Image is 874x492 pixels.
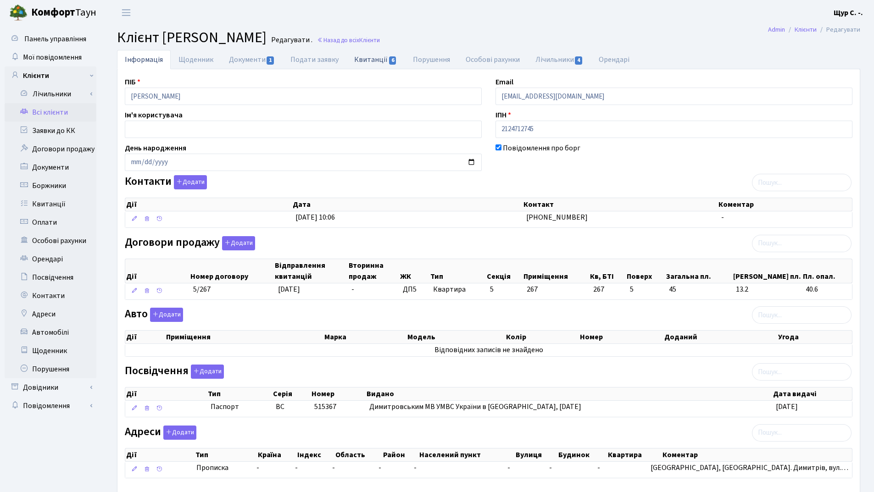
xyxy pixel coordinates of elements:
button: Переключити навігацію [115,5,138,20]
th: Країна [257,448,296,461]
a: Боржники [5,177,96,195]
th: Дії [125,331,165,343]
a: Орендарі [591,50,637,69]
a: Автомобілі [5,323,96,342]
a: Документи [5,158,96,177]
a: Лічильники [528,50,591,69]
th: Будинок [557,448,607,461]
button: Посвідчення [191,365,224,379]
th: Номер [579,331,663,343]
th: Дата [292,198,523,211]
button: Договори продажу [222,236,255,250]
th: Кв, БТІ [589,259,626,283]
a: Додати [161,424,196,440]
a: Квитанції [346,50,405,69]
span: Мої повідомлення [23,52,82,62]
span: 40.6 [806,284,848,295]
span: Клієнт [PERSON_NAME] [117,27,267,48]
label: Адреси [125,426,196,440]
a: Додати [189,363,224,379]
span: - [507,463,510,473]
nav: breadcrumb [754,20,874,39]
label: Авто [125,308,183,322]
span: Клієнти [359,36,380,44]
span: 1 [267,56,274,65]
label: Повідомлення про борг [503,143,580,154]
th: Секція [486,259,523,283]
a: Додати [172,174,207,190]
label: Контакти [125,175,207,189]
span: 267 [527,284,538,294]
th: Тип [429,259,486,283]
a: Всі клієнти [5,103,96,122]
span: Квартира [433,284,483,295]
span: - [295,463,298,473]
a: Порушення [5,360,96,378]
span: Паспорт [211,402,268,412]
th: Доданий [663,331,778,343]
label: Посвідчення [125,365,224,379]
span: 45 [669,284,729,295]
span: - [721,212,724,222]
span: Таун [31,5,96,21]
th: Вулиця [515,448,558,461]
a: Щоденник [5,342,96,360]
span: - [256,463,288,473]
th: Поверх [626,259,665,283]
span: [GEOGRAPHIC_DATA], [GEOGRAPHIC_DATA]. Димитрів, вул.… [651,463,848,473]
a: Подати заявку [283,50,346,69]
span: - [549,463,552,473]
span: Димитровським МВ УМВС України в [GEOGRAPHIC_DATA], [DATE] [369,402,581,412]
span: Панель управління [24,34,86,44]
label: Договори продажу [125,236,255,250]
span: ВС [276,402,284,412]
th: Угода [777,331,852,343]
a: Щоденник [171,50,221,69]
a: Адреси [5,305,96,323]
span: - [332,463,335,473]
label: ІПН [495,110,511,121]
label: ПІБ [125,77,140,88]
a: Заявки до КК [5,122,96,140]
th: Марка [323,331,406,343]
th: ЖК [399,259,429,283]
th: Загальна пл. [665,259,733,283]
label: Ім'я користувача [125,110,183,121]
span: Прописка [196,463,228,473]
label: День народження [125,143,186,154]
th: Колір [505,331,579,343]
input: Пошук... [752,174,852,191]
a: Додати [148,306,183,322]
span: 515367 [314,402,336,412]
span: [DATE] [776,402,798,412]
input: Пошук... [752,363,852,381]
a: Оплати [5,213,96,232]
a: Документи [221,50,283,69]
span: 5 [630,284,662,295]
img: logo.png [9,4,28,22]
a: Панель управління [5,30,96,48]
th: Дії [125,387,207,400]
span: - [414,463,417,473]
span: 6 [389,56,396,65]
th: Дії [125,198,292,211]
span: 5 [490,284,494,294]
a: Клієнти [5,66,96,85]
th: Вторинна продаж [348,259,399,283]
span: 5/267 [193,284,211,294]
button: Контакти [174,175,207,189]
th: Населений пункт [418,448,515,461]
th: Пл. опал. [802,259,852,283]
a: Мої повідомлення [5,48,96,66]
th: Квартира [607,448,662,461]
span: 4 [575,56,582,65]
li: Редагувати [817,25,860,35]
th: Дії [125,448,195,461]
th: Область [334,448,382,461]
span: [DATE] [278,284,300,294]
th: Номер договору [189,259,274,283]
a: Особові рахунки [5,232,96,250]
a: Клієнти [795,25,817,34]
th: Коментар [662,448,852,461]
th: Номер [311,387,366,400]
